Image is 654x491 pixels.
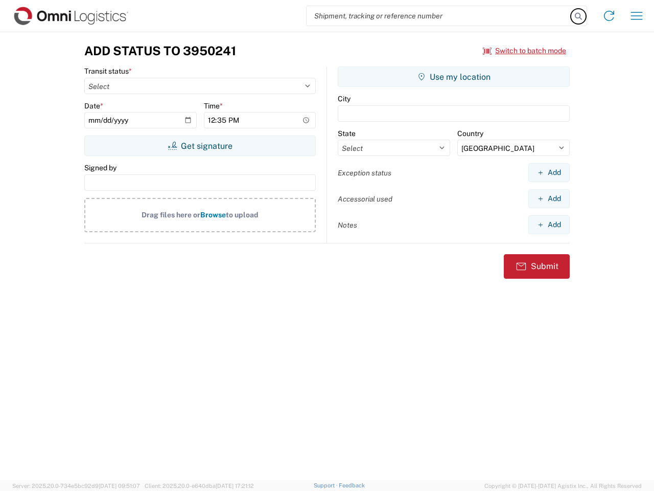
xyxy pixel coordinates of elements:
h3: Add Status to 3950241 [84,43,236,58]
label: Notes [338,220,357,230]
button: Add [528,163,570,182]
span: to upload [226,211,259,219]
label: Signed by [84,163,116,172]
a: Feedback [339,482,365,488]
span: [DATE] 17:21:12 [216,483,254,489]
label: Accessorial used [338,194,392,204]
label: Time [204,101,223,110]
span: Server: 2025.20.0-734e5bc92d9 [12,483,140,489]
label: Date [84,101,103,110]
button: Add [528,189,570,208]
button: Get signature [84,136,316,156]
button: Add [528,215,570,234]
span: Drag files here or [142,211,200,219]
span: [DATE] 09:51:07 [99,483,140,489]
span: Copyright © [DATE]-[DATE] Agistix Inc., All Rights Reserved [484,481,642,490]
label: Transit status [84,66,132,76]
button: Submit [504,254,570,279]
a: Support [314,482,339,488]
label: Exception status [338,168,391,177]
button: Use my location [338,66,570,87]
label: State [338,129,356,138]
button: Switch to batch mode [483,42,566,59]
span: Client: 2025.20.0-e640dba [145,483,254,489]
span: Browse [200,211,226,219]
label: Country [457,129,483,138]
input: Shipment, tracking or reference number [307,6,571,26]
label: City [338,94,351,103]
